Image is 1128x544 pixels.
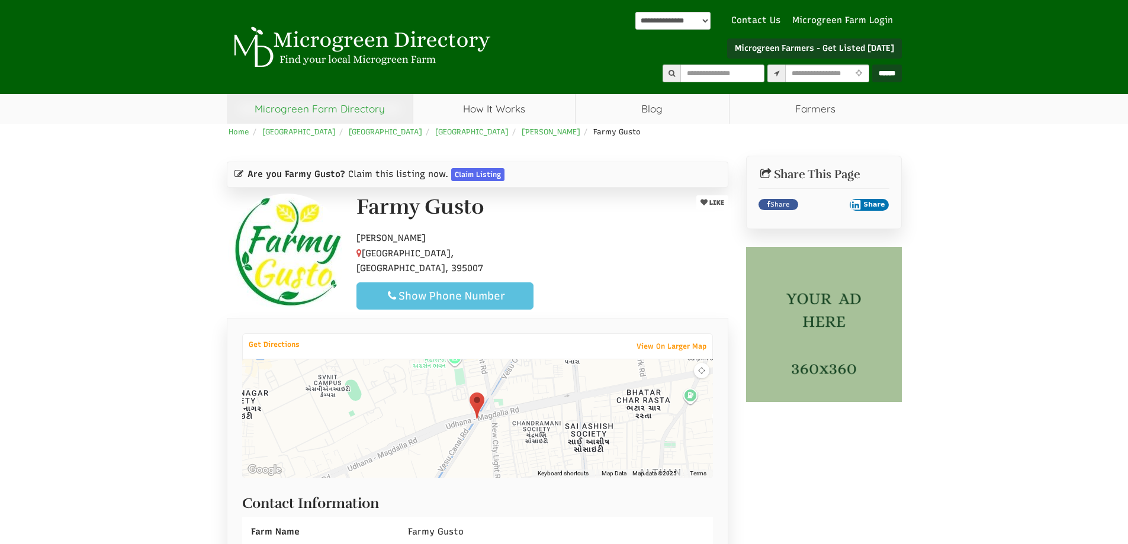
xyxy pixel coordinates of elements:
div: Powered by [635,12,711,30]
a: Home [229,127,249,136]
button: Keyboard shortcuts [538,469,589,478]
a: How It Works [413,94,575,124]
a: Blog [576,94,729,124]
a: Claim Listing [451,168,504,181]
a: Contact Us [725,14,786,27]
img: Microgreen Directory [227,27,493,68]
span: [PERSON_NAME] [356,233,426,243]
a: Get Directions [243,337,306,352]
a: [PERSON_NAME] [522,127,580,136]
div: Show Phone Number [367,289,523,303]
a: Open this area in Google Maps (opens a new window) [245,462,284,478]
a: [GEOGRAPHIC_DATA] [262,127,336,136]
span: Farmy Gusto [408,526,464,537]
button: Map camera controls [694,363,709,378]
img: Google [245,462,284,478]
a: Microgreen Farmers - Get Listed [DATE] [727,38,902,59]
a: Microgreen Farm Login [792,14,899,27]
a: Share [759,199,798,211]
i: Use Current Location [853,70,865,78]
button: Share [850,199,889,211]
button: LIKE [696,195,728,210]
a: Terms (opens in new tab) [690,469,706,478]
a: [GEOGRAPHIC_DATA] [435,127,509,136]
a: Microgreen Farm Directory [227,94,413,124]
select: Language Translate Widget [635,12,711,30]
span: Map data ©2025 [632,469,677,478]
iframe: X Post Button [804,199,844,211]
span: Farmers [729,94,902,124]
a: [GEOGRAPHIC_DATA] [349,127,422,136]
button: Map Data [602,469,626,478]
span: LIKE [708,199,724,207]
h2: Share This Page [759,168,889,181]
h2: Contact Information [242,490,714,511]
img: Contact Farmy Gusto [228,194,346,312]
a: View On Larger Map [631,338,712,355]
h1: Farmy Gusto [356,195,484,219]
span: [GEOGRAPHIC_DATA], [GEOGRAPHIC_DATA], 395007 [356,248,483,274]
span: Farmy Gusto [593,127,641,136]
span: Claim this listing now. [348,168,448,181]
img: Copy of side banner (1) [746,247,902,403]
ul: Profile Tabs [227,318,729,318]
span: Are you Farmy Gusto? [248,168,345,181]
